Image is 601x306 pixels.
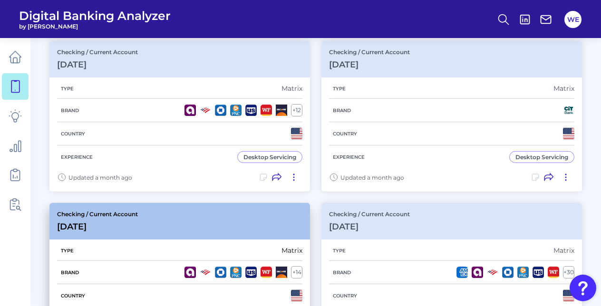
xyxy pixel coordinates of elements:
span: Digital Banking Analyzer [19,9,171,23]
h3: [DATE] [329,59,410,70]
div: Desktop Servicing [243,153,296,161]
h5: Country [329,131,361,137]
div: Matrix [553,84,574,93]
h5: Country [329,293,361,299]
div: + 12 [291,104,302,116]
h5: Type [57,248,78,254]
h3: [DATE] [57,59,138,70]
span: by [PERSON_NAME] [19,23,171,30]
h5: Brand [329,269,355,276]
h5: Country [57,293,89,299]
h5: Type [329,248,349,254]
button: WE [564,11,582,28]
h5: Type [329,86,349,92]
span: Updated a month ago [340,174,404,181]
h3: [DATE] [329,221,410,232]
h5: Experience [57,154,97,160]
p: Checking / Current Account [329,48,410,56]
p: Checking / Current Account [57,48,138,56]
h5: Country [57,131,89,137]
h5: Brand [57,107,83,114]
a: Checking / Current Account[DATE]TypeMatrixBrandCountryExperienceDesktop ServicingUpdated a month ago [321,41,582,191]
div: Matrix [553,246,574,255]
h5: Brand [57,269,83,276]
div: Desktop Servicing [515,153,568,161]
span: Updated a month ago [68,174,132,181]
h3: [DATE] [57,221,138,232]
div: Matrix [281,84,302,93]
h5: Brand [329,107,355,114]
p: Checking / Current Account [57,210,138,218]
div: + 30 [563,266,574,278]
button: Open Resource Center [570,275,596,301]
a: Checking / Current Account[DATE]TypeMatrixBrand+12CountryExperienceDesktop ServicingUpdated a mon... [49,41,310,191]
div: + 14 [291,266,302,278]
p: Checking / Current Account [329,210,410,218]
h5: Experience [329,154,368,160]
div: Matrix [281,246,302,255]
h5: Type [57,86,78,92]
